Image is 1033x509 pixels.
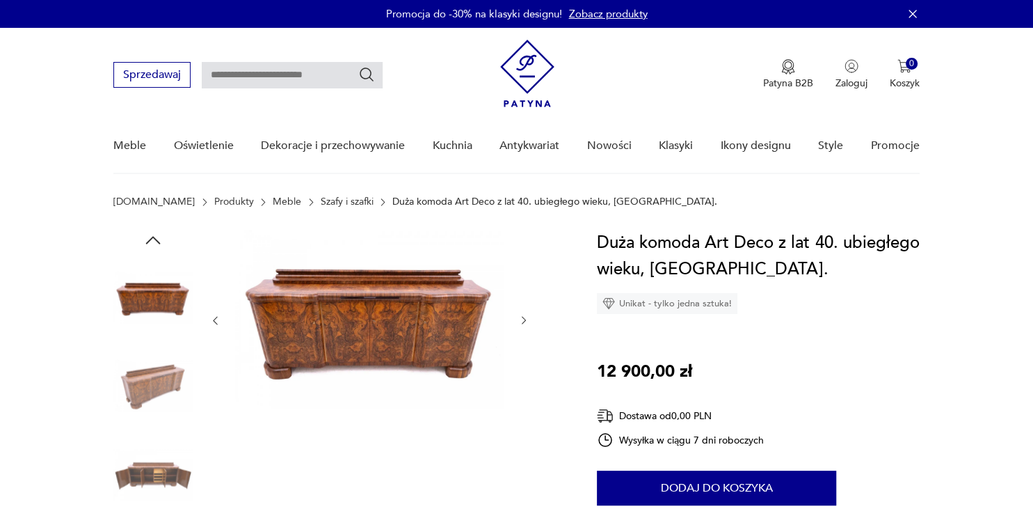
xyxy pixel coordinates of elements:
[113,62,191,88] button: Sprzedawaj
[781,59,795,75] img: Ikona medalu
[392,196,717,207] p: Duża komoda Art Deco z lat 40. ubiegłego wieku, [GEOGRAPHIC_DATA].
[597,471,836,506] button: Dodaj do koszyka
[597,230,919,283] h1: Duża komoda Art Deco z lat 40. ubiegłego wieku, [GEOGRAPHIC_DATA].
[113,196,195,207] a: [DOMAIN_NAME]
[113,71,191,81] a: Sprzedawaj
[174,119,234,173] a: Oświetlenie
[433,119,472,173] a: Kuchnia
[113,119,146,173] a: Meble
[763,77,813,90] p: Patyna B2B
[602,297,615,310] img: Ikona diamentu
[113,258,193,337] img: Zdjęcie produktu Duża komoda Art Deco z lat 40. ubiegłego wieku, Polska.
[261,119,405,173] a: Dekoracje i przechowywanie
[906,58,918,70] div: 0
[763,59,813,90] button: Patyna B2B
[597,359,692,385] p: 12 900,00 zł
[721,119,791,173] a: Ikony designu
[835,77,867,90] p: Zaloguj
[897,59,911,73] img: Ikona koszyka
[500,40,554,107] img: Patyna - sklep z meblami i dekoracjami vintage
[597,407,614,425] img: Ikona dostawy
[321,196,374,207] a: Szafy i szafki
[386,7,562,21] p: Promocja do -30% na klasyki designu!
[871,119,920,173] a: Promocje
[890,59,920,90] button: 0Koszyk
[214,196,254,207] a: Produkty
[597,407,764,425] div: Dostawa od 0,00 PLN
[597,293,737,314] div: Unikat - tylko jedna sztuka!
[890,77,920,90] p: Koszyk
[569,7,648,21] a: Zobacz produkty
[587,119,632,173] a: Nowości
[273,196,301,207] a: Meble
[818,119,843,173] a: Style
[113,347,193,426] img: Zdjęcie produktu Duża komoda Art Deco z lat 40. ubiegłego wieku, Polska.
[235,230,504,409] img: Zdjęcie produktu Duża komoda Art Deco z lat 40. ubiegłego wieku, Polska.
[499,119,559,173] a: Antykwariat
[597,432,764,448] div: Wysyłka w ciągu 7 dni roboczych
[358,66,375,83] button: Szukaj
[844,59,858,73] img: Ikonka użytkownika
[659,119,693,173] a: Klasyki
[835,59,867,90] button: Zaloguj
[763,59,813,90] a: Ikona medaluPatyna B2B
